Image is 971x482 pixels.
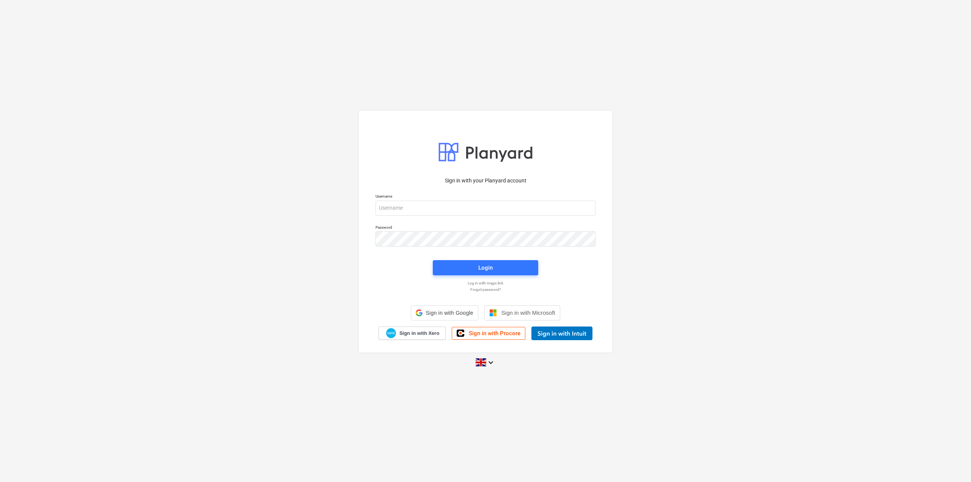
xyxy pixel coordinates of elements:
button: Login [433,260,538,275]
input: Username [376,201,595,216]
p: Sign in with your Planyard account [376,177,595,185]
a: Log in with magic link [372,281,599,286]
a: Sign in with Xero [379,327,446,340]
div: Sign in with Google [411,305,478,320]
a: Sign in with Procore [452,327,525,340]
p: Username [376,194,595,200]
img: Xero logo [386,328,396,338]
span: Sign in with Xero [399,330,439,337]
div: Login [478,263,493,273]
span: Sign in with Google [426,310,473,316]
p: Password [376,225,595,231]
img: Microsoft logo [489,309,497,317]
span: Sign in with Procore [469,330,520,337]
a: Forgot password? [372,287,599,292]
i: keyboard_arrow_down [486,358,495,367]
span: Sign in with Microsoft [501,309,555,316]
